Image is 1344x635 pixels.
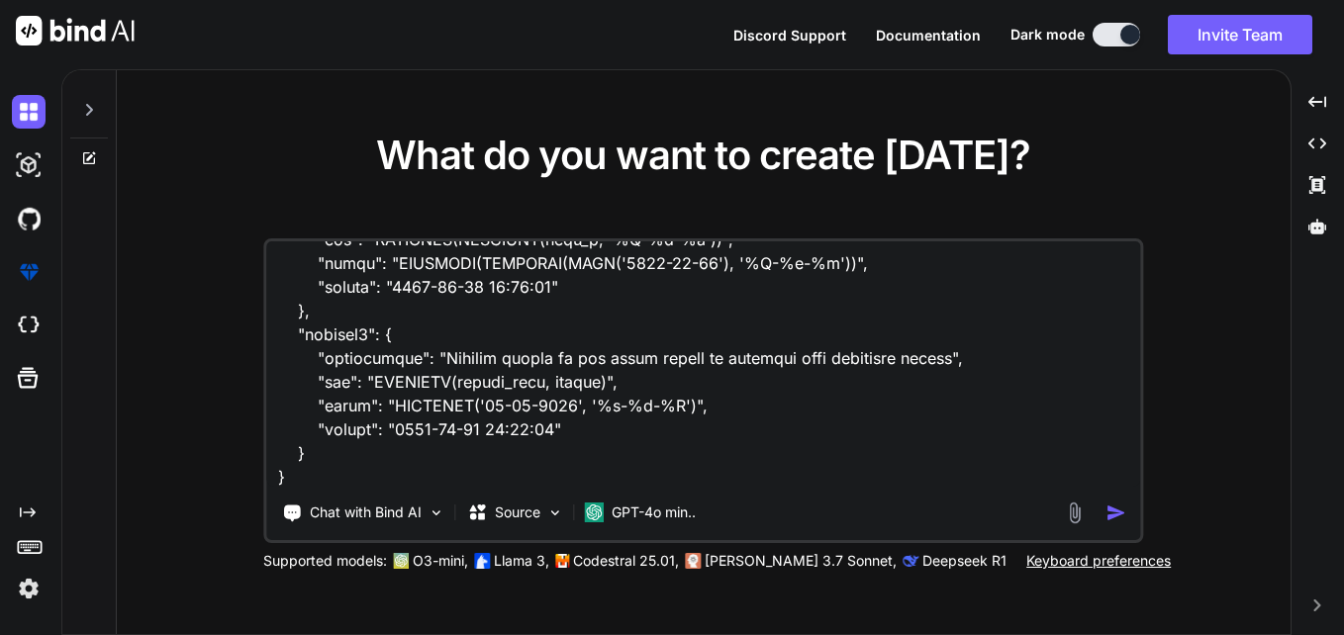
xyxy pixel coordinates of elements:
span: Dark mode [1010,25,1085,45]
img: Pick Tools [428,504,444,521]
button: Invite Team [1168,15,1312,54]
img: Pick Models [546,504,563,521]
span: What do you want to create [DATE]? [376,131,1030,179]
textarea: { "loremip8": { "dolorsitame": "Consect adipis el 'SEDD-EI-TE' incidi ut laboreet", "dol": "MAGNA... [266,241,1140,487]
p: Chat with Bind AI [310,502,422,522]
img: attachment [1064,501,1087,524]
p: Deepseek R1 [922,551,1007,571]
img: GPT-4o mini [584,502,604,522]
span: Documentation [876,27,981,44]
img: GPT-4 [393,553,409,569]
img: githubDark [12,202,46,235]
p: GPT-4o min.. [612,502,696,522]
img: premium [12,255,46,289]
p: [PERSON_NAME] 3.7 Sonnet, [705,551,897,571]
p: Keyboard preferences [1026,551,1171,571]
span: Discord Support [733,27,846,44]
img: claude [685,553,701,569]
img: Mistral-AI [555,554,569,568]
img: claude [903,553,918,569]
p: O3-mini, [413,551,468,571]
p: Supported models: [263,551,387,571]
img: settings [12,572,46,605]
img: Llama2 [474,553,490,569]
img: cloudideIcon [12,309,46,342]
img: darkChat [12,95,46,129]
img: Bind AI [16,16,135,45]
p: Source [495,502,540,522]
p: Llama 3, [494,551,549,571]
button: Discord Support [733,25,846,45]
button: Documentation [876,25,981,45]
img: darkAi-studio [12,148,46,182]
img: icon [1106,502,1127,523]
p: Codestral 25.01, [573,551,679,571]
